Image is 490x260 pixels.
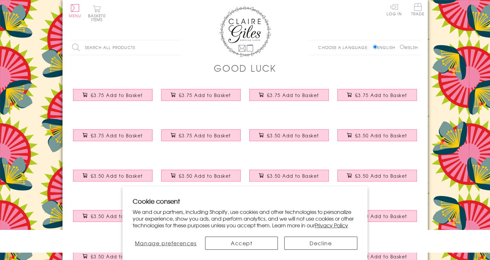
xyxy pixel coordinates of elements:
[161,129,241,141] button: £3.75 Add to Basket
[249,129,329,141] button: £3.50 Add to Basket
[133,197,357,206] h2: Cookie consent
[91,213,143,219] span: £3.50 Add to Basket
[69,40,181,55] input: Search all products
[179,173,231,179] span: £3.50 Add to Basket
[245,125,333,152] a: Exam Good Luck Card, Pink Stars, Embellished with a padded star £3.50 Add to Basket
[69,4,81,18] button: Menu
[267,92,319,98] span: £3.75 Add to Basket
[133,237,199,250] button: Manage preferences
[355,173,407,179] span: £3.50 Add to Basket
[267,173,319,179] span: £3.50 Add to Basket
[355,253,407,260] span: £3.50 Add to Basket
[267,132,319,139] span: £3.50 Add to Basket
[157,125,245,152] a: Good Luck Card, Pencil case, First Day of School, Embellished with pompoms £3.75 Add to Basket
[373,45,398,50] label: English
[333,205,421,233] a: Good Luck Card, Blue Stars, wishing you Good Luck £3.50 Add to Basket
[179,132,231,139] span: £3.75 Add to Basket
[411,3,425,17] a: Trade
[220,6,271,57] img: Claire Giles Greetings Cards
[318,45,372,50] p: Choose a language:
[179,92,231,98] span: £3.75 Add to Basket
[249,89,329,101] button: £3.75 Add to Basket
[69,125,157,152] a: Good Luck in your Finals Card, Dots, Embellished with pompoms £3.75 Add to Basket
[337,129,417,141] button: £3.50 Add to Basket
[373,45,377,49] input: English
[73,129,153,141] button: £3.75 Add to Basket
[315,221,348,229] a: Privacy Policy
[73,210,153,222] button: £3.50 Add to Basket
[135,239,197,247] span: Manage preferences
[69,13,81,19] span: Menu
[337,210,417,222] button: £3.50 Add to Basket
[355,213,407,219] span: £3.50 Add to Basket
[400,45,404,49] input: Welsh
[245,84,333,112] a: A Level Good Luck Card, Dotty Circle, Embellished with pompoms £3.75 Add to Basket
[355,132,407,139] span: £3.50 Add to Basket
[91,173,143,179] span: £3.50 Add to Basket
[337,170,417,182] button: £3.50 Add to Basket
[69,165,157,192] a: Good Luck on your 1st day of School Card, Pencils, Congratulations £3.50 Add to Basket
[88,5,106,21] button: Basket0 items
[333,125,421,152] a: Good Luck Card, Pink Star, Embellished with a padded star £3.50 Add to Basket
[91,92,143,98] span: £3.75 Add to Basket
[73,89,153,101] button: £3.75 Add to Basket
[161,170,241,182] button: £3.50 Add to Basket
[69,84,157,112] a: Good Luck Exams Card, Rainbow, Embellished with a colourful tassel £3.75 Add to Basket
[337,89,417,101] button: £3.75 Add to Basket
[157,84,245,112] a: Exam Good Luck Card, Stars, Embellished with pompoms £3.75 Add to Basket
[249,170,329,182] button: £3.50 Add to Basket
[157,165,245,192] a: Good Luck Card, Blue Star, Embellished with a padded star £3.50 Add to Basket
[69,205,157,233] a: Good Luck Leaving Card, Bird Card, Goodbye and Good Luck £3.50 Add to Basket
[91,253,143,260] span: £3.50 Add to Basket
[284,237,357,250] button: Decline
[73,170,153,182] button: £3.50 Add to Basket
[161,89,241,101] button: £3.75 Add to Basket
[175,40,181,55] input: Search
[91,132,143,139] span: £3.75 Add to Basket
[386,3,402,16] a: Log In
[355,92,407,98] span: £3.75 Add to Basket
[205,237,278,250] button: Accept
[333,84,421,112] a: Good Luck in Nationals Card, Dots, Embellished with pompoms £3.75 Add to Basket
[214,61,276,75] h1: Good Luck
[133,208,357,228] p: We and our partners, including Shopify, use cookies and other technologies to personalize your ex...
[91,13,106,22] span: 0 items
[400,45,418,50] label: Welsh
[333,165,421,192] a: Good Luck Card, Sorry You're Leaving Blue, Embellished with a padded star £3.50 Add to Basket
[411,3,425,16] span: Trade
[245,165,333,192] a: Good Luck Card, Horseshoe and Four Leaf Clover £3.50 Add to Basket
